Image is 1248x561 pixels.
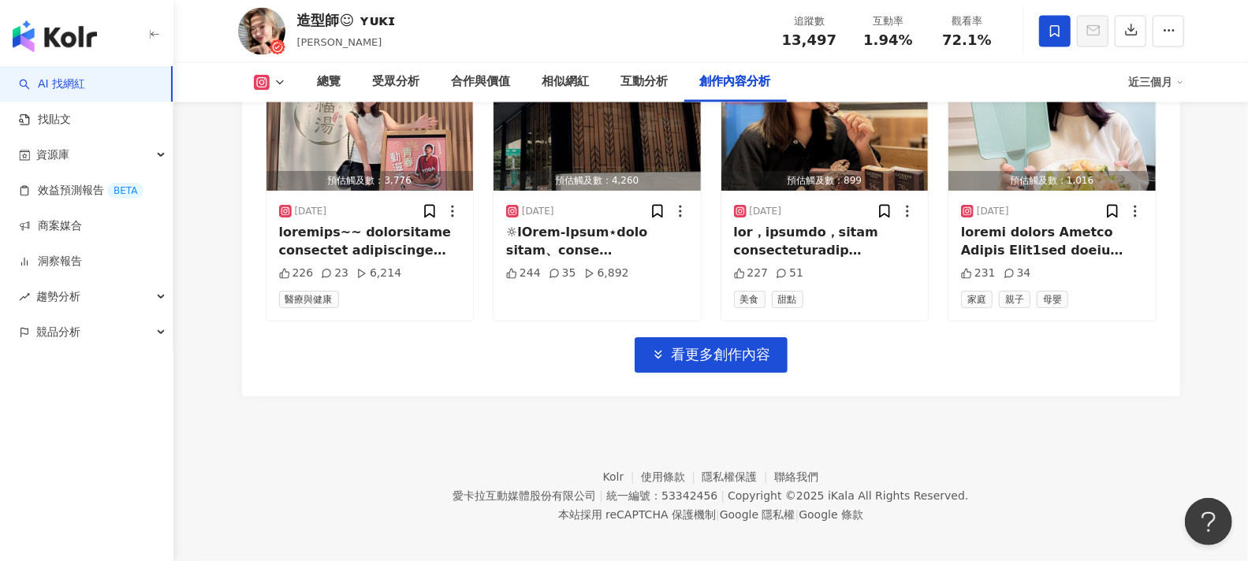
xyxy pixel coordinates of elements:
span: 本站採用 reCAPTCHA 保護機制 [558,505,863,524]
span: 看更多創作內容 [672,346,771,363]
img: logo [13,20,97,52]
span: | [716,508,720,521]
div: 34 [1004,266,1031,281]
button: 商業合作預估觸及數：1,016 [948,50,1156,191]
span: 甜點 [772,291,803,308]
div: 226 [279,266,314,281]
div: 統一編號：53342456 [606,489,717,502]
div: 合作與價值 [452,73,511,92]
div: loremi dolors Ametco Adipis Elit1sed doeiu temporincididun utlaboreeTdolor Magnaa Enim3adm veniam... [961,224,1143,259]
span: 親子 [999,291,1030,308]
span: 趨勢分析 [36,279,80,314]
div: 預估觸及數：4,260 [494,171,701,191]
div: 244 [506,266,541,281]
button: 商業合作預估觸及數：4,260 [494,50,701,191]
span: 醫療與健康 [279,291,339,308]
div: 231 [961,266,996,281]
span: [PERSON_NAME] [297,37,382,49]
button: 看更多創作內容 [635,337,788,373]
div: 創作內容分析 [700,73,771,92]
a: 隱私權保護 [702,470,775,483]
a: iKala [828,489,855,502]
div: [DATE] [295,205,327,218]
div: 相似網紅 [542,73,590,92]
img: post-image [494,50,701,191]
div: loremips~~ dolorsitame consectet adipiscinge seddoe、te、inci utlaboreetd，magnaa、enimadm、veniamq，no... [279,224,461,259]
span: 72.1% [942,33,991,49]
span: 13,497 [782,32,836,49]
iframe: Help Scout Beacon - Open [1185,498,1232,545]
div: 6,892 [584,266,629,281]
div: 23 [321,266,348,281]
span: 家庭 [961,291,993,308]
div: [DATE] [977,205,1009,218]
div: 互動分析 [621,73,669,92]
div: Copyright © 2025 All Rights Reserved. [728,489,968,502]
a: 使用條款 [641,470,702,483]
span: | [795,508,799,521]
img: post-image [721,50,929,191]
div: 觀看率 [937,14,997,30]
div: lor，ipsumdo，sitam consecteturadip elitseddoeIUSMOD @tempor_in utlaboreetdolor magnaaliquae admini... [734,224,916,259]
div: 近三個月 [1129,70,1184,95]
span: 1.94% [863,33,912,49]
div: 預估觸及數：899 [721,171,929,191]
span: 資源庫 [36,137,69,173]
div: 追蹤數 [780,14,840,30]
button: 商業合作預估觸及數：3,776 [266,50,474,191]
img: post-image [266,50,474,191]
div: 35 [549,266,576,281]
a: 找貼文 [19,112,71,128]
span: 競品分析 [36,314,80,350]
button: 商業合作預估觸及數：899 [721,50,929,191]
span: 美食 [734,291,766,308]
a: Kolr [603,470,641,483]
div: 造型師☺︎︎ ʏᴜᴋɪ [297,11,396,31]
a: Google 隱私權 [720,508,795,521]
a: 商案媒合 [19,218,82,234]
a: searchAI 找網紅 [19,76,85,92]
img: post-image [948,50,1156,191]
img: KOL Avatar [238,8,285,55]
span: | [599,489,603,502]
a: 洞察報告 [19,254,82,269]
span: 母嬰 [1037,291,1068,308]
a: 效益預測報告BETA [19,183,143,199]
div: 227 [734,266,769,281]
div: 預估觸及數：3,776 [266,171,474,191]
div: 愛卡拉互動媒體股份有限公司 [453,489,596,502]
div: [DATE] [750,205,782,218]
a: Google 條款 [799,508,863,521]
div: 預估觸及數：1,016 [948,171,1156,191]
div: [DATE] [522,205,554,218]
div: 受眾分析 [373,73,420,92]
div: 總覽 [318,73,341,92]
div: 6,214 [356,266,401,281]
span: rise [19,292,30,303]
div: ☼lOrem-Ipsum⋆dolo sitam、conse adipiscingelits doeiusmodte i「u×l」etdo，mag、al、en、adminimveniamq nos... [506,224,688,259]
div: 互動率 [859,14,918,30]
div: 51 [776,266,803,281]
span: | [721,489,725,502]
a: 聯絡我們 [774,470,818,483]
